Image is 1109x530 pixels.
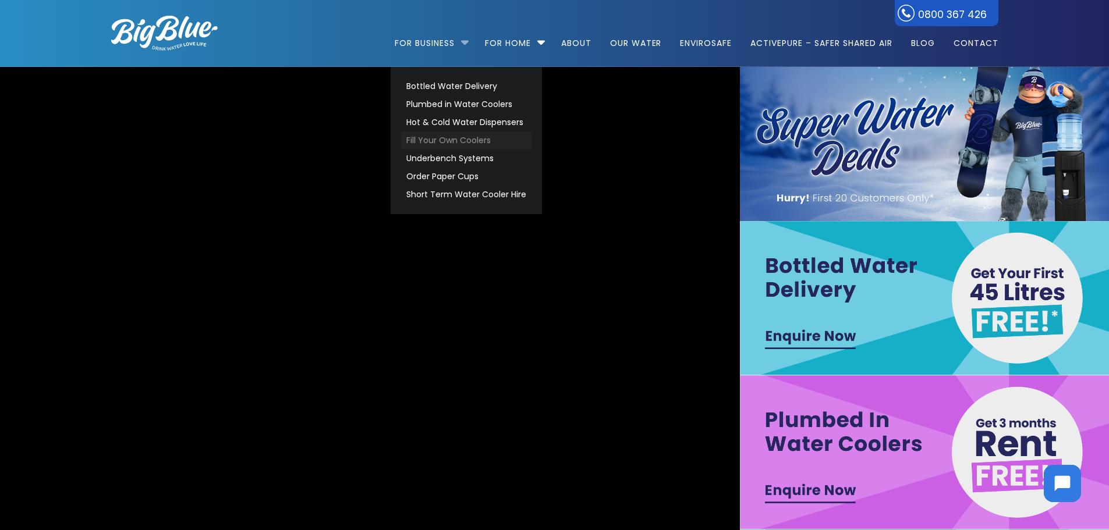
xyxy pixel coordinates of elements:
a: Plumbed in Water Coolers [401,95,532,113]
a: Short Term Water Cooler Hire [401,186,532,204]
img: logo [111,16,218,51]
iframe: Chatbot [1032,453,1093,514]
a: Bottled Water Delivery [401,77,532,95]
a: Hot & Cold Water Dispensers [401,113,532,131]
a: Underbench Systems [401,150,532,168]
a: Fill Your Own Coolers [401,131,532,150]
a: Order Paper Cups [401,168,532,186]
